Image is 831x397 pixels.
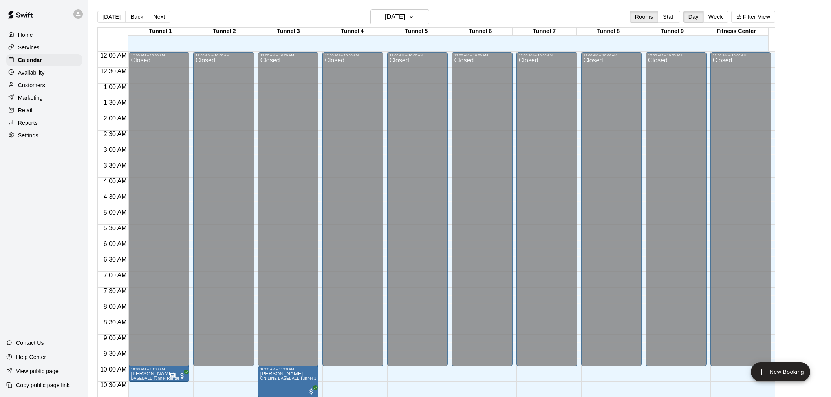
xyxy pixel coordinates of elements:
div: Tunnel 5 [384,28,448,35]
button: Rooms [630,11,658,23]
div: Closed [390,57,446,369]
div: Closed [196,57,252,369]
div: Tunnel 6 [448,28,513,35]
span: 9:30 AM [102,350,129,357]
div: Closed [519,57,575,369]
span: 5:30 AM [102,225,129,231]
p: Help Center [16,353,46,361]
button: Next [148,11,170,23]
div: 12:00 AM – 10:00 AM: Closed [646,52,707,366]
p: Contact Us [16,339,44,347]
div: Tunnel 4 [320,28,384,35]
div: Tunnel 7 [513,28,577,35]
svg: Has notes [170,373,176,379]
button: Filter View [731,11,775,23]
div: 10:00 AM – 10:30 AM [131,367,187,371]
div: Closed [260,57,317,369]
div: 12:00 AM – 10:00 AM [713,53,769,57]
span: BASEBALL Tunnel Rental [131,376,179,381]
div: Availability [6,67,82,78]
div: Closed [325,57,381,369]
span: 2:00 AM [102,115,129,122]
div: Tunnel 8 [577,28,641,35]
p: Calendar [18,56,42,64]
div: 12:00 AM – 10:00 AM [648,53,704,57]
div: 12:00 AM – 10:00 AM: Closed [581,52,642,366]
div: Customers [6,79,82,91]
div: Calendar [6,54,82,66]
p: View public page [16,367,59,375]
div: 12:00 AM – 10:00 AM [325,53,381,57]
span: 6:00 AM [102,240,129,247]
p: Reports [18,119,38,127]
div: Tunnel 3 [256,28,320,35]
div: 10:00 AM – 11:00 AM [260,367,317,371]
p: Home [18,31,33,39]
span: All customers have paid [308,388,315,395]
a: Services [6,42,82,53]
p: Retail [18,106,33,114]
button: Back [125,11,148,23]
span: 8:00 AM [102,303,129,310]
p: Customers [18,81,45,89]
div: Tunnel 9 [640,28,704,35]
span: 12:00 AM [98,52,129,59]
span: ON LINE BASEBALL Tunnel 1-6 Rental [260,376,334,381]
div: 10:00 AM – 10:30 AM: BASEBALL Tunnel Rental [128,366,189,382]
span: 10:00 AM [98,366,129,373]
span: 4:30 AM [102,193,129,200]
div: Closed [713,57,769,369]
a: Retail [6,104,82,116]
div: 12:00 AM – 10:00 AM [390,53,446,57]
div: 12:00 AM – 10:00 AM [131,53,187,57]
div: Closed [584,57,640,369]
div: 12:00 AM – 10:00 AM: Closed [258,52,319,366]
div: Closed [131,57,187,369]
span: 3:00 AM [102,146,129,153]
div: 12:00 AM – 10:00 AM: Closed [193,52,254,366]
span: 1:00 AM [102,84,129,90]
button: add [751,362,810,381]
div: 12:00 AM – 10:00 AM [196,53,252,57]
div: 12:00 AM – 10:00 AM [454,53,510,57]
span: 5:00 AM [102,209,129,216]
div: Tunnel 2 [192,28,256,35]
div: 12:00 AM – 10:00 AM [584,53,640,57]
span: 7:00 AM [102,272,129,279]
div: 12:00 AM – 10:00 AM: Closed [710,52,771,366]
span: 4:00 AM [102,178,129,184]
span: 12:30 AM [98,68,129,75]
button: [DATE] [370,9,429,24]
p: Services [18,44,40,51]
span: 9:00 AM [102,335,129,341]
div: 12:00 AM – 10:00 AM [260,53,317,57]
button: Day [683,11,704,23]
div: 12:00 AM – 10:00 AM: Closed [128,52,189,366]
button: Staff [658,11,680,23]
span: 2:30 AM [102,131,129,137]
a: Marketing [6,92,82,104]
span: 7:30 AM [102,288,129,294]
span: 6:30 AM [102,256,129,263]
p: Availability [18,69,45,76]
a: Settings [6,129,82,141]
div: Closed [454,57,510,369]
div: Fitness Center [704,28,768,35]
div: 12:00 AM – 10:00 AM: Closed [322,52,383,366]
div: Closed [648,57,704,369]
p: Settings [18,131,38,139]
div: 12:00 AM – 10:00 AM: Closed [452,52,513,366]
span: 1:30 AM [102,99,129,106]
div: 12:00 AM – 10:00 AM: Closed [516,52,577,366]
a: Home [6,29,82,41]
button: Week [703,11,728,23]
span: 8:30 AM [102,319,129,326]
div: Tunnel 1 [128,28,192,35]
div: 12:00 AM – 10:00 AM: Closed [387,52,448,366]
p: Copy public page link [16,381,70,389]
button: [DATE] [97,11,126,23]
